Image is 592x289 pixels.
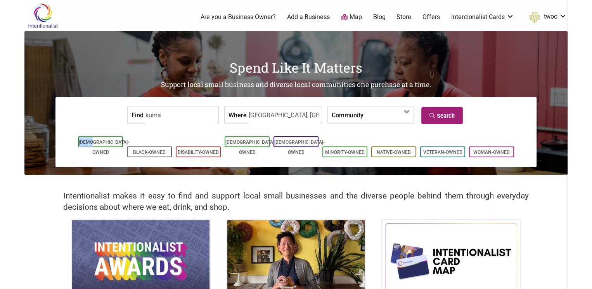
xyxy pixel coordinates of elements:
label: Find [132,106,144,123]
a: Add a Business [287,13,330,21]
img: Intentionalist [24,3,61,28]
input: a business, product, service [145,106,216,124]
a: Veteran-Owned [423,150,462,155]
a: [DEMOGRAPHIC_DATA]-Owned [79,139,129,155]
a: Native-Owned [377,150,411,155]
a: Black-Owned [133,150,166,155]
a: twoo [525,10,567,24]
a: Disability-Owned [178,150,219,155]
a: Intentionalist Cards [451,13,514,21]
label: Community [332,106,364,123]
a: Search [421,107,463,124]
h2: Support local small business and diverse local communities one purchase at a time. [24,80,568,90]
a: [DEMOGRAPHIC_DATA]-Owned [274,139,325,155]
h2: Intentionalist makes it easy to find and support local small businesses and the diverse people be... [63,190,529,213]
label: Where [228,106,247,123]
a: Store [396,13,411,21]
h1: Spend Like It Matters [24,58,568,77]
a: Woman-Owned [473,150,510,155]
a: Minority-Owned [325,150,365,155]
a: Offers [422,13,440,21]
a: Map [341,13,362,22]
a: Blog [373,13,385,21]
a: Are you a Business Owner? [201,13,276,21]
input: neighborhood, city, state [249,106,320,124]
a: [DEMOGRAPHIC_DATA]-Owned [225,139,276,155]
